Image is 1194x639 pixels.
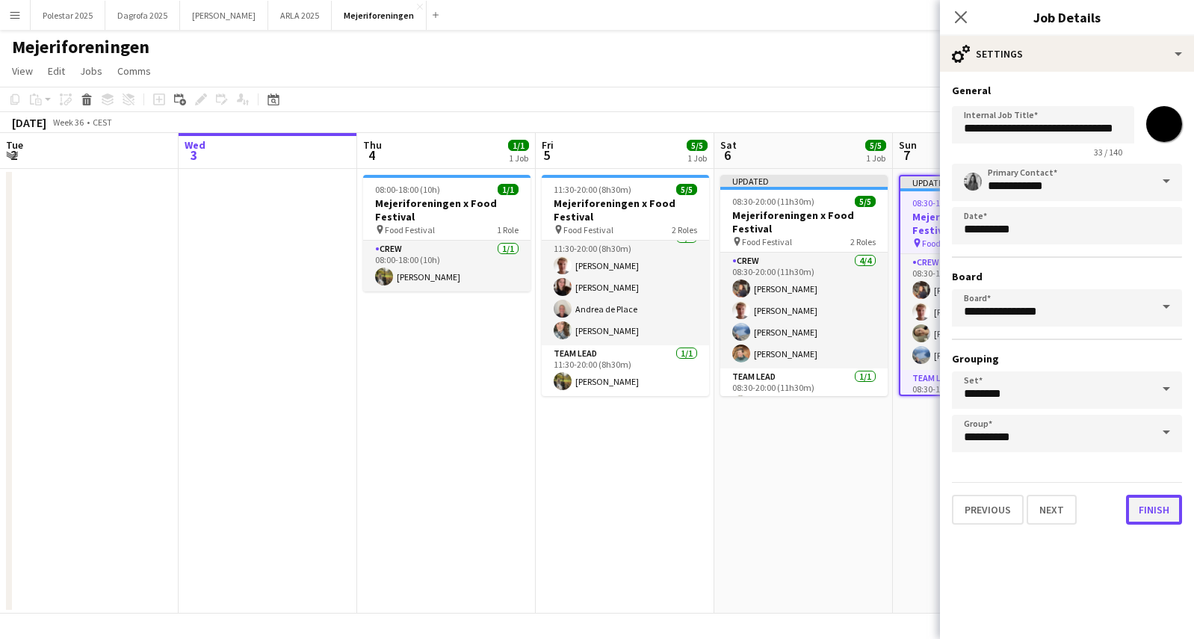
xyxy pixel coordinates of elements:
[74,61,108,81] a: Jobs
[31,1,105,30] button: Polestar 2025
[375,184,440,195] span: 08:00-18:00 (10h)
[180,1,268,30] button: [PERSON_NAME]
[952,84,1182,97] h3: General
[899,138,917,152] span: Sun
[900,210,1065,237] h3: Mejeriforeningen x Food Festival
[897,146,917,164] span: 7
[497,224,519,235] span: 1 Role
[952,270,1182,283] h3: Board
[1126,495,1182,525] button: Finish
[732,196,814,207] span: 08:30-20:00 (11h30m)
[687,140,708,151] span: 5/5
[361,146,382,164] span: 4
[49,117,87,128] span: Week 36
[542,138,554,152] span: Fri
[542,229,709,345] app-card-role: Crew4/411:30-20:00 (8h30m)[PERSON_NAME][PERSON_NAME]Andrea de Place[PERSON_NAME]
[105,1,180,30] button: Dagrofa 2025
[363,241,531,291] app-card-role: Crew1/108:00-18:00 (10h)[PERSON_NAME]
[539,146,554,164] span: 5
[6,138,23,152] span: Tue
[720,138,737,152] span: Sat
[899,175,1066,396] app-job-card: Updated08:30-19:00 (10h30m)5/5Mejeriforeningen x Food Festival Food Festival2 RolesCrew4/408:30-1...
[900,176,1065,188] div: Updated
[672,224,697,235] span: 2 Roles
[554,184,631,195] span: 11:30-20:00 (8h30m)
[185,138,205,152] span: Wed
[6,61,39,81] a: View
[912,197,995,209] span: 08:30-19:00 (10h30m)
[12,64,33,78] span: View
[718,146,737,164] span: 6
[1082,146,1134,158] span: 33 / 140
[676,184,697,195] span: 5/5
[742,236,792,247] span: Food Festival
[42,61,71,81] a: Edit
[940,7,1194,27] h3: Job Details
[563,224,613,235] span: Food Festival
[952,352,1182,365] h3: Grouping
[720,209,888,235] h3: Mejeriforeningen x Food Festival
[509,152,528,164] div: 1 Job
[720,175,888,396] app-job-card: Updated08:30-20:00 (11h30m)5/5Mejeriforeningen x Food Festival Food Festival2 RolesCrew4/408:30-2...
[182,146,205,164] span: 3
[687,152,707,164] div: 1 Job
[117,64,151,78] span: Comms
[720,175,888,187] div: Updated
[4,146,23,164] span: 2
[865,140,886,151] span: 5/5
[922,238,972,249] span: Food Festival
[866,152,885,164] div: 1 Job
[900,254,1065,370] app-card-role: Crew4/408:30-19:00 (10h30m)[PERSON_NAME][PERSON_NAME][PERSON_NAME][PERSON_NAME]
[111,61,157,81] a: Comms
[12,115,46,130] div: [DATE]
[498,184,519,195] span: 1/1
[855,196,876,207] span: 5/5
[363,197,531,223] h3: Mejeriforeningen x Food Festival
[542,197,709,223] h3: Mejeriforeningen x Food Festival
[900,370,1065,421] app-card-role: Team Lead1/108:30-19:00 (10h30m)
[268,1,332,30] button: ARLA 2025
[80,64,102,78] span: Jobs
[363,138,382,152] span: Thu
[940,36,1194,72] div: Settings
[12,36,149,58] h1: Mejeriforeningen
[850,236,876,247] span: 2 Roles
[542,175,709,396] app-job-card: 11:30-20:00 (8h30m)5/5Mejeriforeningen x Food Festival Food Festival2 RolesCrew4/411:30-20:00 (8h...
[48,64,65,78] span: Edit
[542,345,709,396] app-card-role: Team Lead1/111:30-20:00 (8h30m)[PERSON_NAME]
[720,253,888,368] app-card-role: Crew4/408:30-20:00 (11h30m)[PERSON_NAME][PERSON_NAME][PERSON_NAME][PERSON_NAME]
[1027,495,1077,525] button: Next
[385,224,435,235] span: Food Festival
[952,495,1024,525] button: Previous
[508,140,529,151] span: 1/1
[363,175,531,291] app-job-card: 08:00-18:00 (10h)1/1Mejeriforeningen x Food Festival Food Festival1 RoleCrew1/108:00-18:00 (10h)[...
[93,117,112,128] div: CEST
[720,368,888,419] app-card-role: Team Lead1/108:30-20:00 (11h30m)
[332,1,427,30] button: Mejeriforeningen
